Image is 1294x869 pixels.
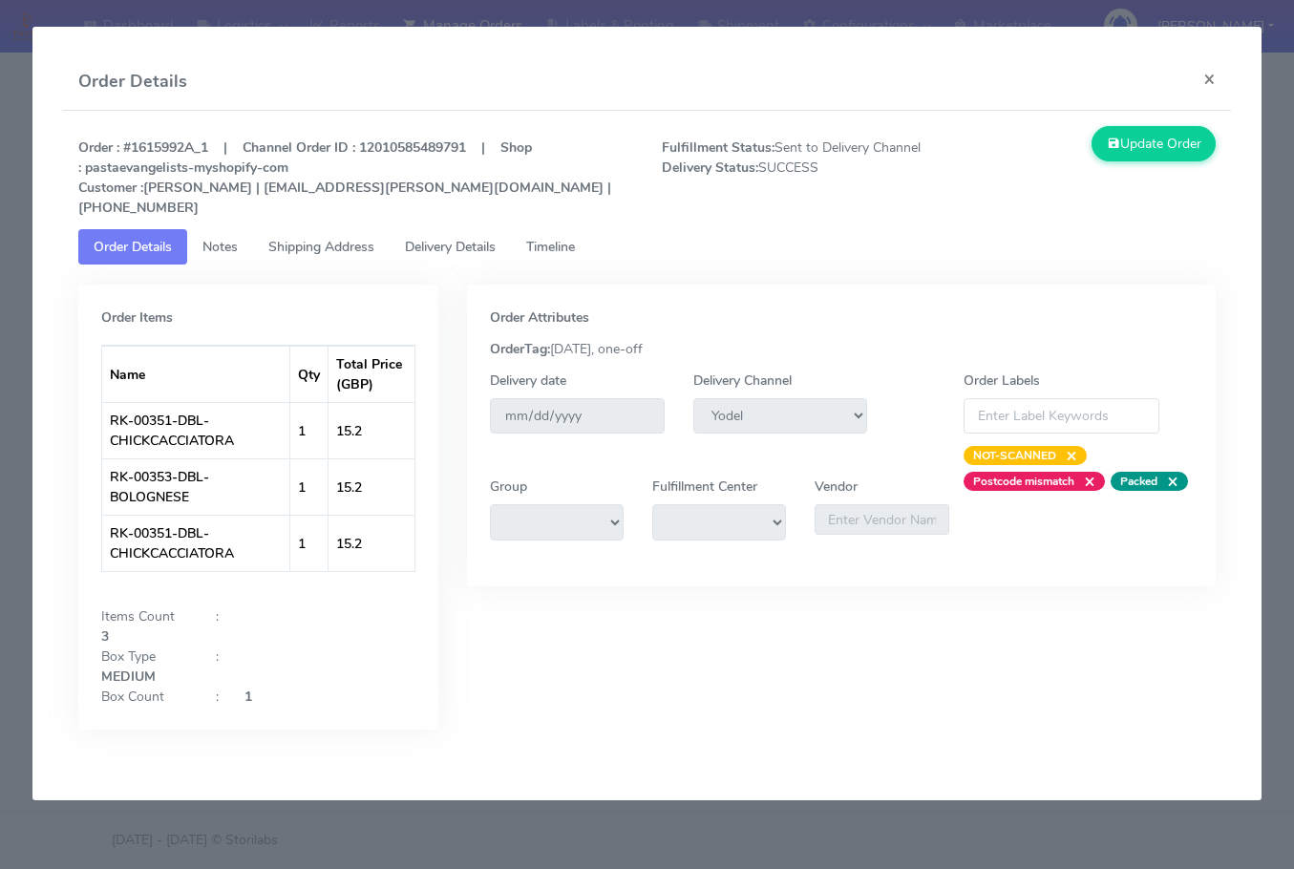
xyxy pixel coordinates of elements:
td: RK-00353-DBL-BOLOGNESE [102,458,290,515]
span: × [1074,472,1095,491]
label: Delivery date [490,371,566,391]
button: Update Order [1092,126,1216,161]
th: Qty [290,346,329,402]
strong: OrderTag: [490,340,550,358]
strong: Order : #1615992A_1 | Channel Order ID : 12010585489791 | Shop : pastaevangelists-myshopify-com [... [78,138,611,217]
span: Shipping Address [268,238,374,256]
label: Vendor [815,477,858,497]
td: 1 [290,515,329,571]
div: Items Count [87,606,202,626]
strong: Fulfillment Status: [662,138,774,157]
strong: Customer : [78,179,143,197]
td: 15.2 [329,458,414,515]
label: Delivery Channel [693,371,792,391]
td: 15.2 [329,402,414,458]
td: 1 [290,458,329,515]
span: × [1157,472,1178,491]
span: Order Details [94,238,172,256]
div: : [202,646,230,667]
strong: Postcode mismatch [973,474,1074,489]
div: Box Count [87,687,202,707]
strong: Order Items [101,308,173,327]
span: Timeline [526,238,575,256]
span: × [1056,446,1077,465]
div: : [202,606,230,626]
label: Group [490,477,527,497]
ul: Tabs [78,229,1216,265]
td: RK-00351-DBL-CHICKCACCIATORA [102,402,290,458]
span: Notes [202,238,238,256]
td: RK-00351-DBL-CHICKCACCIATORA [102,515,290,571]
input: Enter Label Keywords [964,398,1160,434]
strong: NOT-SCANNED [973,448,1056,463]
strong: Order Attributes [490,308,589,327]
div: [DATE], one-off [476,339,1207,359]
th: Total Price (GBP) [329,346,414,402]
span: Delivery Details [405,238,496,256]
td: 15.2 [329,515,414,571]
button: Close [1188,53,1231,104]
td: 1 [290,402,329,458]
input: Enter Vendor Name [815,504,948,535]
strong: Packed [1120,474,1157,489]
h4: Order Details [78,69,187,95]
label: Order Labels [964,371,1040,391]
th: Name [102,346,290,402]
div: Box Type [87,646,202,667]
strong: 1 [244,688,252,706]
strong: MEDIUM [101,668,156,686]
label: Fulfillment Center [652,477,757,497]
strong: 3 [101,627,109,646]
div: : [202,687,230,707]
strong: Delivery Status: [662,159,758,177]
span: Sent to Delivery Channel SUCCESS [647,138,939,218]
